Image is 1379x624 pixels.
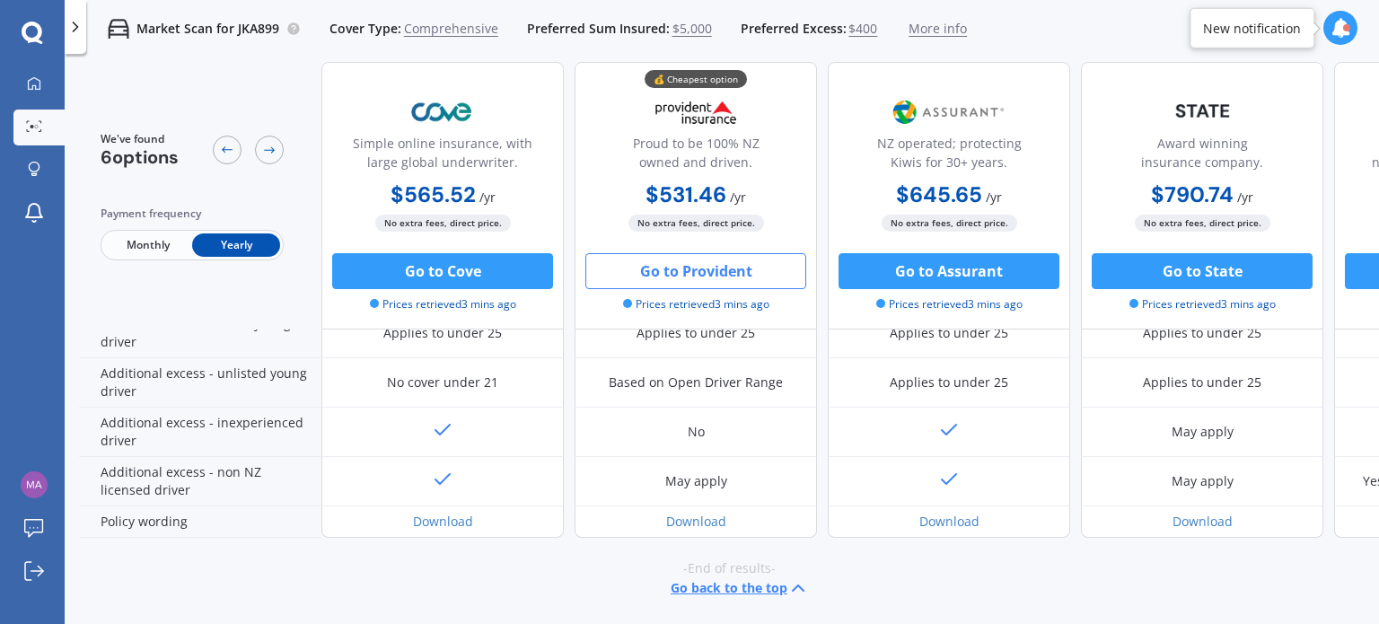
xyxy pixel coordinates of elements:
div: Simple online insurance, with large global underwriter. [337,134,549,179]
button: Go to Cove [332,253,553,289]
span: Prices retrieved 3 mins ago [370,296,516,312]
span: Preferred Excess: [741,20,847,38]
span: / yr [730,189,746,206]
div: Policy wording [79,506,321,538]
span: Monthly [104,233,192,257]
div: 💰 Cheapest option [645,70,747,88]
span: Preferred Sum Insured: [527,20,670,38]
b: $565.52 [391,180,476,208]
p: Market Scan for JKA899 [136,20,279,38]
span: Prices retrieved 3 mins ago [623,296,769,312]
div: Applies to under 25 [383,324,502,342]
div: Proud to be 100% NZ owned and driven. [590,134,802,179]
img: State-text-1.webp [1143,90,1261,132]
div: May apply [1172,423,1234,441]
b: $790.74 [1151,180,1234,208]
span: Comprehensive [404,20,498,38]
div: Applies to under 25 [1143,324,1261,342]
div: Applies to under 25 [890,374,1008,391]
img: Provident.png [637,90,755,135]
span: Cover Type: [329,20,401,38]
div: Additional excess - non NZ licensed driver [79,457,321,506]
div: No [688,423,705,441]
span: Prices retrieved 3 mins ago [876,296,1023,312]
div: Award winning insurance company. [1096,134,1308,179]
img: f46880471349faef9cf4e9d4ce1ec354 [21,471,48,498]
span: / yr [986,189,1002,206]
span: No extra fees, direct price. [375,215,511,232]
div: Based on Open Driver Range [609,374,783,391]
button: Go to State [1092,253,1313,289]
span: Prices retrieved 3 mins ago [1129,296,1276,312]
span: Yearly [192,233,280,257]
div: May apply [1172,472,1234,490]
span: No extra fees, direct price. [882,215,1017,232]
div: Applies to under 25 [1143,374,1261,391]
a: Download [1173,513,1233,530]
b: $645.65 [896,180,982,208]
span: 6 options [101,145,179,169]
span: $400 [848,20,877,38]
div: NZ operated; protecting Kiwis for 30+ years. [843,134,1055,179]
div: Additional excess - listed young driver [79,309,321,358]
button: Go to Provident [585,253,806,289]
div: Payment frequency [101,205,284,223]
a: Download [919,513,979,530]
span: $5,000 [672,20,712,38]
a: Download [413,513,473,530]
a: Download [666,513,726,530]
span: More info [909,20,967,38]
div: New notification [1203,19,1301,37]
img: Assurant.png [890,90,1008,135]
div: Applies to under 25 [890,324,1008,342]
button: Go back to the top [671,577,809,599]
span: -End of results- [683,559,776,577]
div: May apply [665,472,727,490]
div: No cover under 21 [387,374,498,391]
b: $531.46 [646,180,726,208]
button: Go to Assurant [839,253,1059,289]
span: No extra fees, direct price. [1135,215,1270,232]
span: We've found [101,131,179,147]
div: Additional excess - inexperienced driver [79,408,321,457]
div: Additional excess - unlisted young driver [79,358,321,408]
span: / yr [479,189,496,206]
span: No extra fees, direct price. [628,215,764,232]
div: Applies to under 25 [637,324,755,342]
img: car.f15378c7a67c060ca3f3.svg [108,18,129,40]
img: Cove.webp [383,90,502,135]
span: / yr [1237,189,1253,206]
